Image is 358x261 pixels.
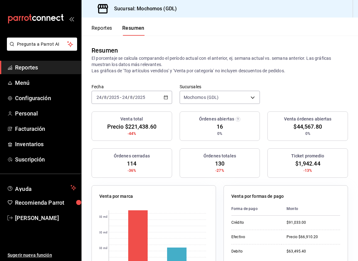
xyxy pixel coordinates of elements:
[130,95,133,100] input: --
[295,159,320,168] span: $1,942.44
[217,131,222,136] span: 0%
[287,249,340,254] div: $63,495.40
[15,64,38,71] font: Reportes
[17,41,67,48] span: Pregunta a Parrot AI
[104,95,107,100] input: --
[98,246,107,250] text: 50 mil
[122,95,128,100] input: --
[15,141,44,147] font: Inventarios
[287,220,340,225] div: $91,033.00
[109,5,177,13] h3: Sucursal: Mochomos (GDL)
[109,95,119,100] input: ----
[4,45,77,52] a: Pregunta a Parrot AI
[127,159,136,168] span: 114
[135,95,145,100] input: ----
[15,95,51,101] font: Configuración
[15,79,30,86] font: Menú
[217,122,223,131] span: 16
[231,249,276,254] div: Debito
[107,95,109,100] span: /
[180,84,260,89] label: Sucursales
[120,95,121,100] span: -
[15,156,45,163] font: Suscripción
[128,168,136,173] span: -36%
[231,202,282,216] th: Forma de pago
[128,131,136,136] span: -44%
[128,95,129,100] span: /
[133,95,135,100] span: /
[97,231,107,234] text: 100 mil
[114,153,150,159] h3: Órdenes cerradas
[284,116,332,122] h3: Venta órdenes abiertas
[199,116,234,122] h3: Órdenes abiertas
[303,168,312,173] span: -13%
[291,153,324,159] h3: Ticket promedio
[69,16,74,21] button: open_drawer_menu
[15,184,68,192] span: Ayuda
[102,95,104,100] span: /
[231,193,284,200] p: Venta por formas de pago
[122,25,145,36] button: Resumen
[184,94,219,100] span: Mochomos (GDL)
[7,38,77,51] button: Pregunta a Parrot AI
[92,46,118,55] div: Resumen
[215,159,224,168] span: 130
[92,84,172,89] label: Fecha
[203,153,236,159] h3: Órdenes totales
[92,25,145,36] div: Pestañas de navegación
[293,122,322,131] span: $44,567.80
[97,215,107,218] text: 150 mil
[15,125,45,132] font: Facturación
[99,193,133,200] p: Venta por marca
[15,215,59,221] font: [PERSON_NAME]
[231,220,276,225] div: Crédito
[215,168,224,173] span: -27%
[231,234,276,240] div: Efectivo
[287,234,340,240] div: Precio $66,910.20
[8,253,52,258] font: Sugerir nueva función
[15,199,64,206] font: Recomienda Parrot
[305,131,310,136] span: 0%
[282,202,340,216] th: Monto
[96,95,102,100] input: --
[92,25,112,31] font: Reportes
[120,116,143,122] h3: Venta total
[15,110,38,117] font: Personal
[107,122,156,131] span: Precio $221,438.60
[92,55,348,74] p: El porcentaje se calcula comparando el período actual con el anterior, ej. semana actual vs. sema...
